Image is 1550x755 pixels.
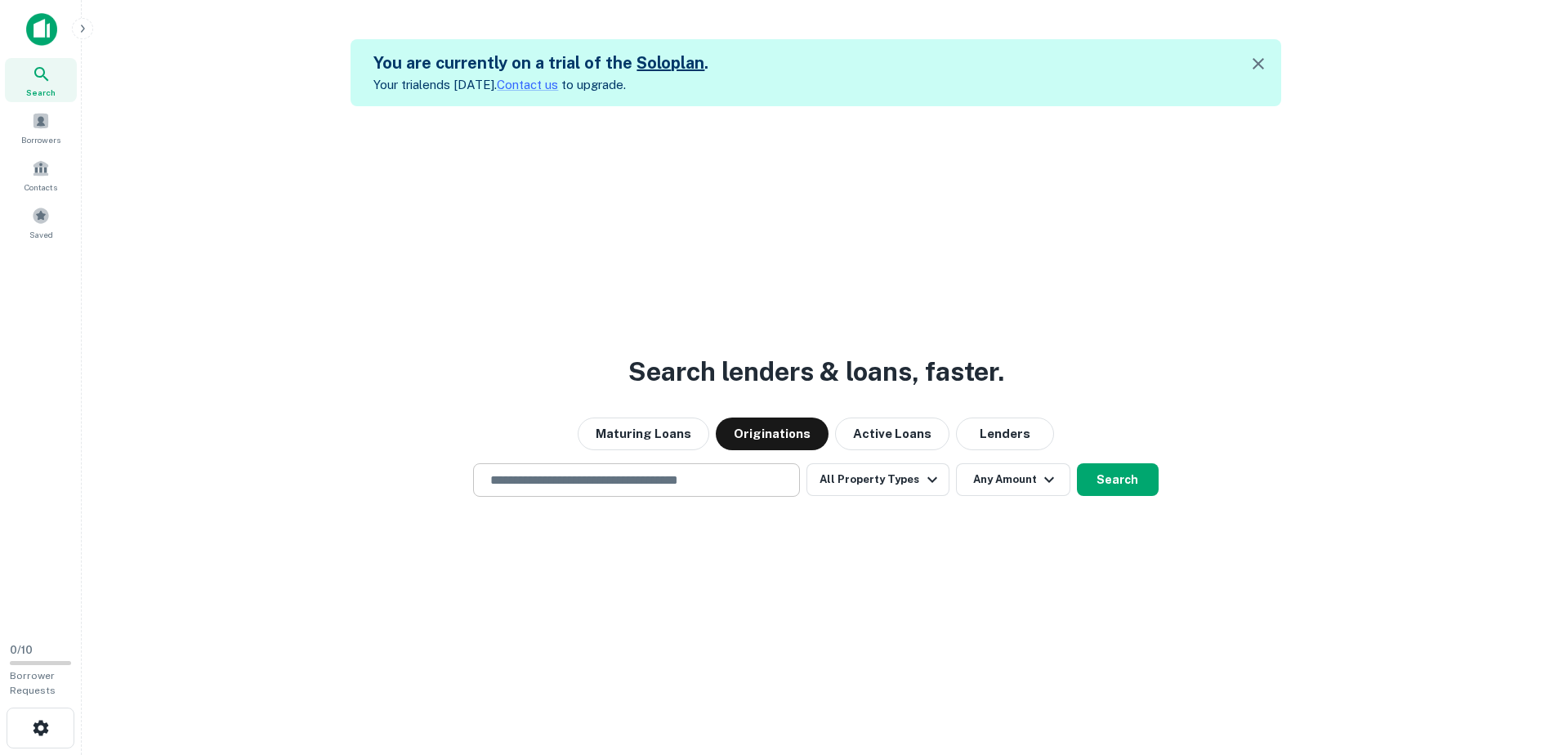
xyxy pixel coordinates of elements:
[5,200,77,244] a: Saved
[373,75,708,95] p: Your trial ends [DATE]. to upgrade.
[5,153,77,197] a: Contacts
[1077,463,1159,496] button: Search
[26,13,57,46] img: capitalize-icon.png
[5,105,77,150] a: Borrowers
[25,181,57,194] span: Contacts
[497,78,558,92] a: Contact us
[628,352,1004,391] h3: Search lenders & loans, faster.
[956,418,1054,450] button: Lenders
[26,86,56,99] span: Search
[29,228,53,241] span: Saved
[578,418,709,450] button: Maturing Loans
[716,418,829,450] button: Originations
[806,463,949,496] button: All Property Types
[10,644,33,656] span: 0 / 10
[1468,624,1550,703] iframe: Chat Widget
[956,463,1070,496] button: Any Amount
[21,133,60,146] span: Borrowers
[637,53,704,73] a: Soloplan
[10,670,56,696] span: Borrower Requests
[5,58,77,102] a: Search
[835,418,949,450] button: Active Loans
[373,51,708,75] h5: You are currently on a trial of the .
